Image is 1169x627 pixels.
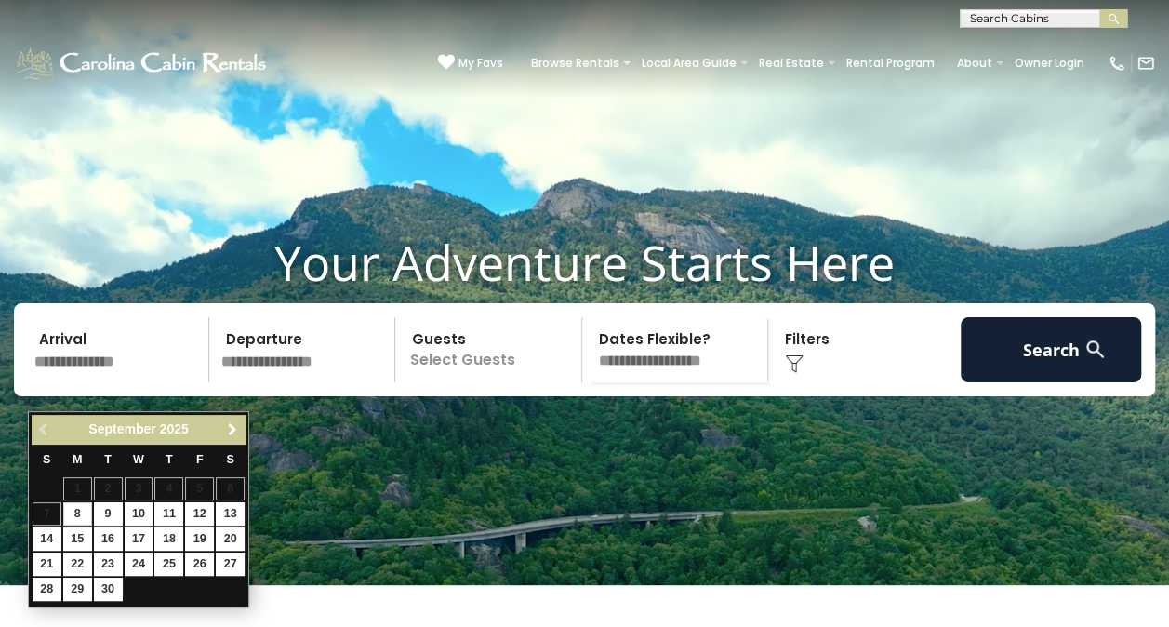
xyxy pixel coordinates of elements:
[133,453,144,466] span: Wednesday
[438,54,503,73] a: My Favs
[216,553,245,576] a: 27
[1005,50,1094,76] a: Owner Login
[125,527,153,551] a: 17
[94,553,123,576] a: 23
[166,453,173,466] span: Thursday
[63,502,92,526] a: 8
[33,578,61,601] a: 28
[125,553,153,576] a: 24
[225,422,240,437] span: Next
[185,502,214,526] a: 12
[160,421,189,436] span: 2025
[43,453,50,466] span: Sunday
[785,354,804,373] img: filter--v1.png
[14,45,272,82] img: White-1-1-2.png
[185,553,214,576] a: 26
[837,50,944,76] a: Rental Program
[154,553,183,576] a: 25
[632,50,746,76] a: Local Area Guide
[33,527,61,551] a: 14
[401,317,581,382] p: Select Guests
[216,502,245,526] a: 13
[216,527,245,551] a: 20
[154,502,183,526] a: 11
[1083,338,1107,361] img: search-regular-white.png
[522,50,629,76] a: Browse Rentals
[94,502,123,526] a: 9
[63,578,92,601] a: 29
[196,453,204,466] span: Friday
[88,421,155,436] span: September
[227,453,234,466] span: Saturday
[458,55,503,72] span: My Favs
[948,50,1002,76] a: About
[125,502,153,526] a: 10
[750,50,833,76] a: Real Estate
[73,453,83,466] span: Monday
[14,233,1155,291] h1: Your Adventure Starts Here
[63,553,92,576] a: 22
[185,527,214,551] a: 19
[33,553,61,576] a: 21
[1136,54,1155,73] img: mail-regular-white.png
[63,527,92,551] a: 15
[1108,54,1126,73] img: phone-regular-white.png
[94,578,123,601] a: 30
[220,418,244,441] a: Next
[94,527,123,551] a: 16
[154,527,183,551] a: 18
[104,453,112,466] span: Tuesday
[961,317,1142,382] button: Search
